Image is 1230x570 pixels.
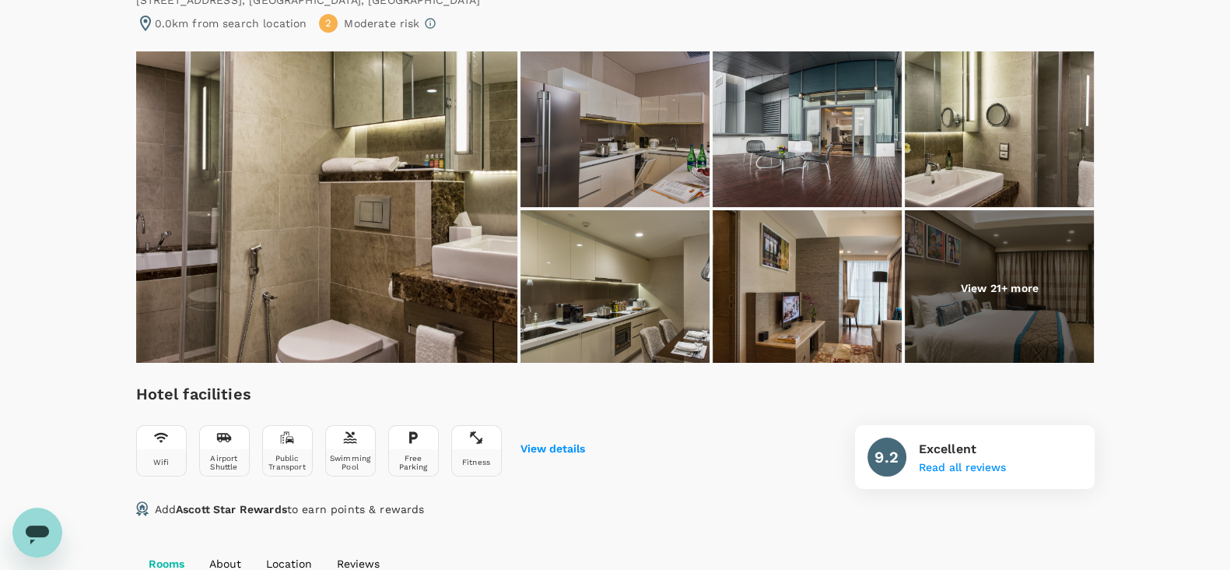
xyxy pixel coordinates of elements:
[12,508,62,558] iframe: Button to launch messaging window
[520,51,710,207] img: PENTHOUSE KITCHEN
[961,280,1039,296] p: View 21+ more
[344,16,419,31] p: Moderate risk
[176,503,287,515] span: Ascott Star Rewards
[713,51,902,207] img: PENTHOUSE BALCONY
[329,454,372,471] div: Swimming Pool
[266,454,309,471] div: Public Transport
[203,454,246,471] div: Airport Shuttle
[155,16,307,31] p: 0.0km from search location
[713,210,902,366] img: 1 BEDROOM EXECUTIVE LIVING ROOM
[392,454,435,471] div: Free Parking
[905,210,1094,366] img: 1 BEDROOM EXECUTIVE MASTER BEDROOM
[520,443,585,456] button: View details
[153,458,170,466] div: Wifi
[919,462,1006,474] button: Read all reviews
[520,210,710,366] img: 1 BEDROOM EXECUTIVE KITCHEN
[136,51,517,363] img: 1 BEDROOM EXECUTIVE BATHROOM
[136,382,585,406] h6: Hotel facilities
[155,501,425,517] p: Add to earn points & rewards
[325,16,331,31] span: 2
[905,51,1094,207] img: STUDIO PREMIER BATHROOM
[462,458,490,466] div: Fitness
[874,445,898,470] h6: 9.2
[919,440,1006,459] p: Excellent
